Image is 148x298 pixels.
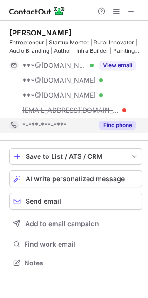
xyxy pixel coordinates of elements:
button: AI write personalized message [9,170,142,187]
span: ***@[DOMAIN_NAME] [22,61,87,70]
span: ***@[DOMAIN_NAME] [22,91,96,99]
span: Add to email campaign [25,220,99,227]
img: ContactOut v5.3.10 [9,6,65,17]
button: Add to email campaign [9,215,142,232]
button: Notes [9,256,142,270]
button: save-profile-one-click [9,148,142,165]
button: Send email [9,193,142,210]
button: Reveal Button [99,121,136,130]
div: Entrepreneur | Startup Mentor | Rural Innovator | Audio Branding | Author | Infra Builder | Paint... [9,38,142,55]
div: Save to List / ATS / CRM [26,153,126,160]
span: AI write personalized message [26,175,125,183]
span: Notes [24,259,139,267]
div: [PERSON_NAME] [9,28,72,37]
span: Find work email [24,240,139,248]
span: Send email [26,198,61,205]
span: ***@[DOMAIN_NAME] [22,76,96,85]
button: Find work email [9,238,142,251]
span: [EMAIL_ADDRESS][DOMAIN_NAME] [22,106,119,114]
button: Reveal Button [99,61,136,70]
